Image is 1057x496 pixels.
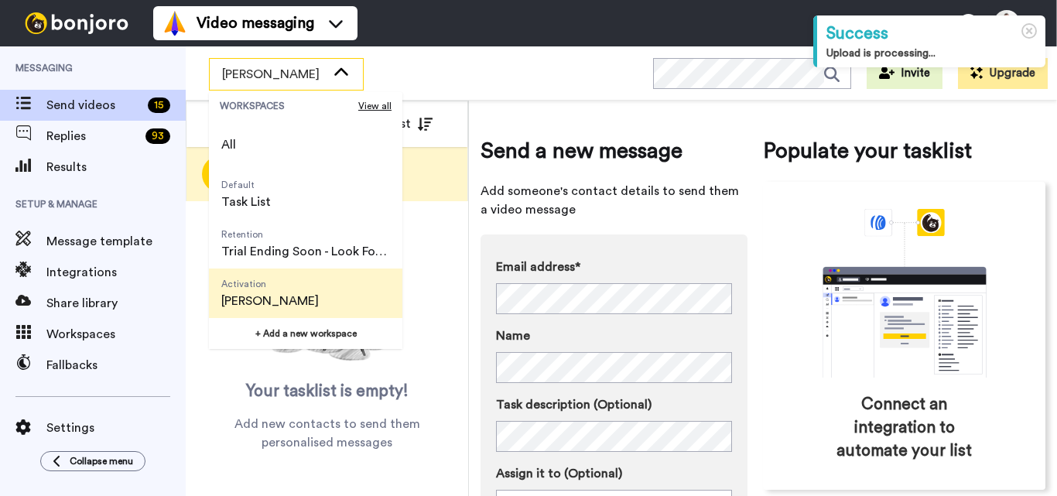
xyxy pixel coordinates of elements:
[221,278,319,290] span: Activation
[826,22,1036,46] div: Success
[826,46,1036,61] div: Upload is processing...
[40,451,145,471] button: Collapse menu
[148,97,170,113] div: 15
[145,128,170,144] div: 93
[46,96,142,115] span: Send videos
[46,127,139,145] span: Replies
[958,58,1048,89] button: Upgrade
[209,318,402,349] button: + Add a new workspace
[221,193,271,211] span: Task List
[70,455,133,467] span: Collapse menu
[867,58,942,89] button: Invite
[496,395,732,414] label: Task description (Optional)
[246,380,409,403] span: Your tasklist is empty!
[481,135,747,166] span: Send a new message
[46,263,186,282] span: Integrations
[481,182,747,219] span: Add someone's contact details to send them a video message
[221,228,390,241] span: Retention
[221,292,319,310] span: [PERSON_NAME]
[829,393,980,463] span: Connect an integration to automate your list
[46,158,186,176] span: Results
[221,179,271,191] span: Default
[197,12,314,34] span: Video messaging
[162,11,187,36] img: vm-color.svg
[46,325,186,344] span: Workspaces
[496,464,732,483] label: Assign it to (Optional)
[358,100,392,112] span: View all
[46,232,186,251] span: Message template
[221,242,390,261] span: Trial Ending Soon - Look Forward to Working with you.
[221,135,236,154] span: All
[496,327,530,345] span: Name
[209,415,445,452] span: Add new contacts to send them personalised messages
[763,135,1045,166] span: Populate your tasklist
[46,419,186,437] span: Settings
[222,65,326,84] span: [PERSON_NAME]
[496,258,732,276] label: Email address*
[788,209,1021,378] div: animation
[46,356,186,375] span: Fallbacks
[46,294,186,313] span: Share library
[220,100,358,112] span: WORKSPACES
[19,12,135,34] img: bj-logo-header-white.svg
